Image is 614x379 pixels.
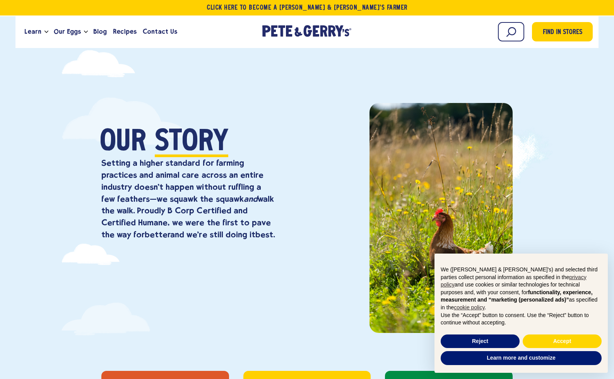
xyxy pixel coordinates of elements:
button: Open the dropdown menu for Our Eggs [84,31,88,33]
p: Use the “Accept” button to consent. Use the “Reject” button to continue without accepting. [441,312,602,327]
input: Search [498,22,524,41]
em: and [244,194,258,204]
a: Contact Us [140,21,180,42]
a: Recipes [110,21,140,42]
a: Blog [90,21,110,42]
a: Learn [21,21,44,42]
span: Our [100,128,146,157]
span: Find in Stores [543,27,582,38]
p: Setting a higher standard for farming practices and animal care across an entire industry doesn’t... [101,157,275,241]
strong: better [145,230,170,239]
span: Recipes [113,27,137,36]
div: Notice [428,247,614,379]
a: Find in Stores [532,22,593,41]
button: Accept [523,334,602,348]
button: Open the dropdown menu for Learn [44,31,48,33]
span: Our Eggs [54,27,81,36]
span: Story [155,128,228,157]
a: Our Eggs [51,21,84,42]
button: Learn more and customize [441,351,602,365]
strong: best [255,230,273,239]
span: Learn [24,27,41,36]
button: Reject [441,334,520,348]
span: Contact Us [143,27,177,36]
a: cookie policy [454,304,484,310]
span: Blog [93,27,107,36]
p: We ([PERSON_NAME] & [PERSON_NAME]'s) and selected third parties collect personal information as s... [441,266,602,312]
